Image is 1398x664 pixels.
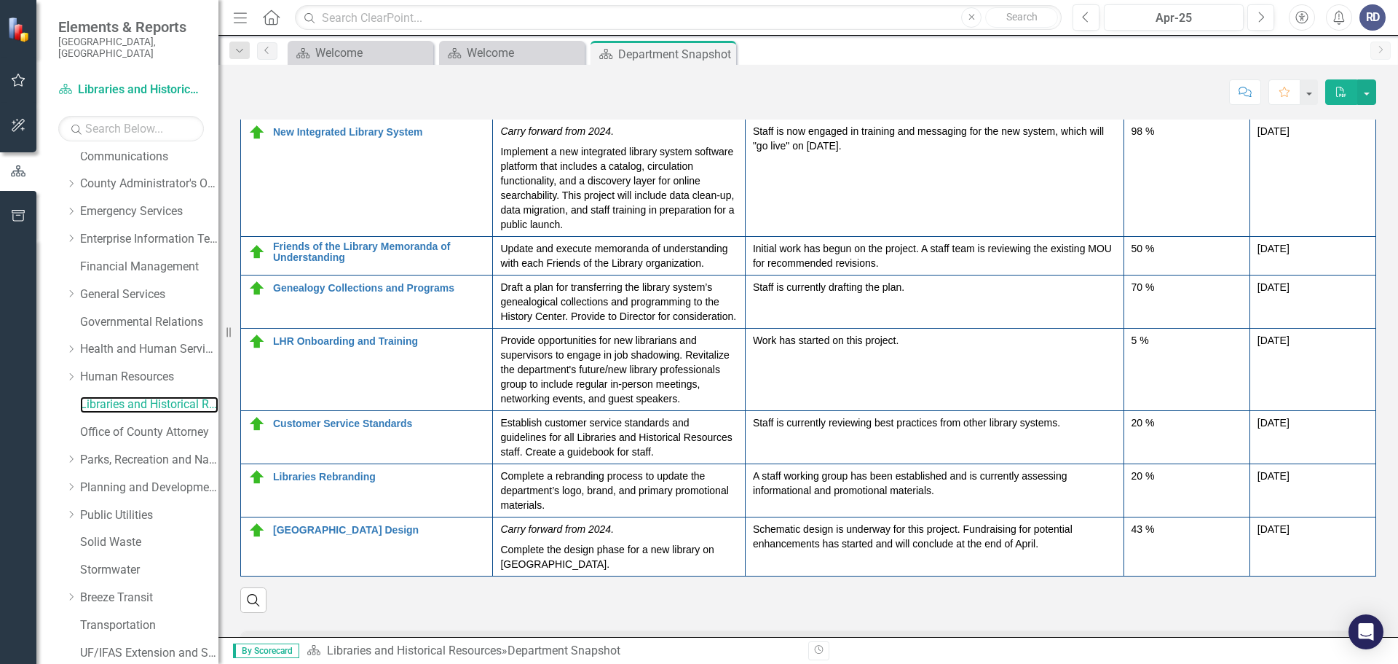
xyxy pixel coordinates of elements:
div: Open Intercom Messenger [1348,614,1383,649]
a: Transportation [80,617,218,634]
a: LHR Onboarding and Training [273,336,485,347]
p: Establish customer service standards and guidelines for all Libraries and Historical Resources st... [500,415,737,459]
a: Financial Management [80,259,218,276]
td: Double-Click to Edit [745,464,1123,517]
div: 98 % [1132,124,1242,138]
a: Genealogy Collections and Programs [273,283,485,294]
div: 20 % [1132,415,1242,430]
span: [DATE] [1257,417,1290,429]
p: Implement a new integrated library system software platform that includes a catalog, circulation ... [500,141,737,232]
div: 50 % [1132,241,1242,256]
a: Governmental Relations [80,314,218,331]
td: Double-Click to Edit Right Click for Context Menu [241,517,493,577]
a: Human Resources [80,369,218,386]
span: [DATE] [1257,281,1290,293]
img: On Target [248,243,266,261]
span: [DATE] [1257,470,1290,482]
td: Double-Click to Edit [1123,464,1249,517]
p: Draft a plan for transferring the library system’s genealogical collections and programming to th... [500,280,737,324]
p: Complete a rebranding process to update the department’s logo, brand, and primary promotional mat... [500,469,737,512]
a: Enterprise Information Technology [80,231,218,248]
td: Double-Click to Edit [1123,329,1249,411]
p: A staff working group has been established and is currently assessing informational and promotion... [753,469,1116,498]
td: Double-Click to Edit [1123,237,1249,276]
td: Double-Click to Edit Right Click for Context Menu [241,276,493,329]
a: Libraries and Historical Resources [327,644,502,657]
div: Welcome [467,44,581,62]
td: Double-Click to Edit [745,120,1123,237]
span: Search [1006,11,1038,23]
img: On Target [248,124,266,141]
td: Double-Click to Edit [745,237,1123,276]
img: On Target [248,522,266,539]
a: Parks, Recreation and Natural Resources [80,452,218,469]
p: Staff is now engaged in training and messaging for the new system, which will "go live" on [DATE]. [753,124,1116,153]
button: Search [985,7,1058,28]
span: [DATE] [1257,125,1290,137]
button: Apr-25 [1104,4,1244,31]
a: Emergency Services [80,203,218,220]
a: Stormwater [80,562,218,579]
img: On Target [248,469,266,486]
p: Initial work has begun on the project. A staff team is reviewing the existing MOU for recommended... [753,241,1116,270]
td: Double-Click to Edit [745,411,1123,464]
p: Complete the design phase for a new library on [GEOGRAPHIC_DATA]. [500,539,737,571]
p: Provide opportunities for new librarians and supervisors to engage in job shadowing. Revitalize t... [500,333,737,406]
a: Office of County Attorney [80,424,218,441]
p: Update and execute memoranda of understanding with each Friends of the Library organization. [500,241,737,270]
span: Elements & Reports [58,18,204,36]
td: Double-Click to Edit Right Click for Context Menu [241,411,493,464]
img: On Target [248,415,266,433]
div: 20 % [1132,469,1242,483]
a: Solid Waste [80,534,218,551]
small: [GEOGRAPHIC_DATA], [GEOGRAPHIC_DATA] [58,36,204,60]
td: Double-Click to Edit [745,517,1123,577]
a: Planning and Development Services [80,480,218,496]
td: Double-Click to Edit [745,276,1123,329]
p: Staff is currently drafting the plan. [753,280,1116,294]
p: Work has started on this project. [753,333,1116,348]
td: Double-Click to Edit [1123,120,1249,237]
img: On Target [248,280,266,297]
a: Libraries and Historical Resources [80,397,218,413]
span: [DATE] [1257,335,1290,346]
a: New Integrated Library System [273,127,485,138]
div: Apr-25 [1109,9,1239,27]
a: General Services [80,286,218,303]
td: Double-Click to Edit [745,329,1123,411]
a: Health and Human Services [80,341,218,358]
a: Customer Service Standards [273,418,485,429]
img: On Target [248,333,266,351]
td: Double-Click to Edit [1123,411,1249,464]
a: Welcome [443,44,581,62]
td: Double-Click to Edit [1123,276,1249,329]
input: Search Below... [58,116,204,141]
td: Double-Click to Edit Right Click for Context Menu [241,120,493,237]
div: 5 % [1132,333,1242,348]
a: Breeze Transit [80,590,218,606]
a: [GEOGRAPHIC_DATA] Design [273,525,485,536]
a: Libraries Rebranding [273,472,485,483]
img: ClearPoint Strategy [7,17,33,42]
div: 70 % [1132,280,1242,294]
div: Department Snapshot [508,644,620,657]
a: UF/IFAS Extension and Sustainability [80,645,218,662]
td: Double-Click to Edit [1123,517,1249,577]
p: Schematic design is underway for this project. Fundraising for potential enhancements has started... [753,522,1116,551]
a: Public Utilities [80,507,218,524]
a: Libraries and Historical Resources [58,82,204,98]
span: [DATE] [1257,243,1290,254]
td: Double-Click to Edit Right Click for Context Menu [241,237,493,276]
span: By Scorecard [233,644,299,658]
div: 43 % [1132,522,1242,536]
div: Welcome [315,44,430,62]
a: County Administrator's Office [80,176,218,192]
p: Staff is currently reviewing best practices from other library systems. [753,415,1116,430]
button: RD [1359,4,1386,31]
a: Communications [80,149,218,165]
em: Carry forward from 2024. [500,125,614,137]
span: [DATE] [1257,523,1290,535]
input: Search ClearPoint... [295,5,1062,31]
a: Welcome [291,44,430,62]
